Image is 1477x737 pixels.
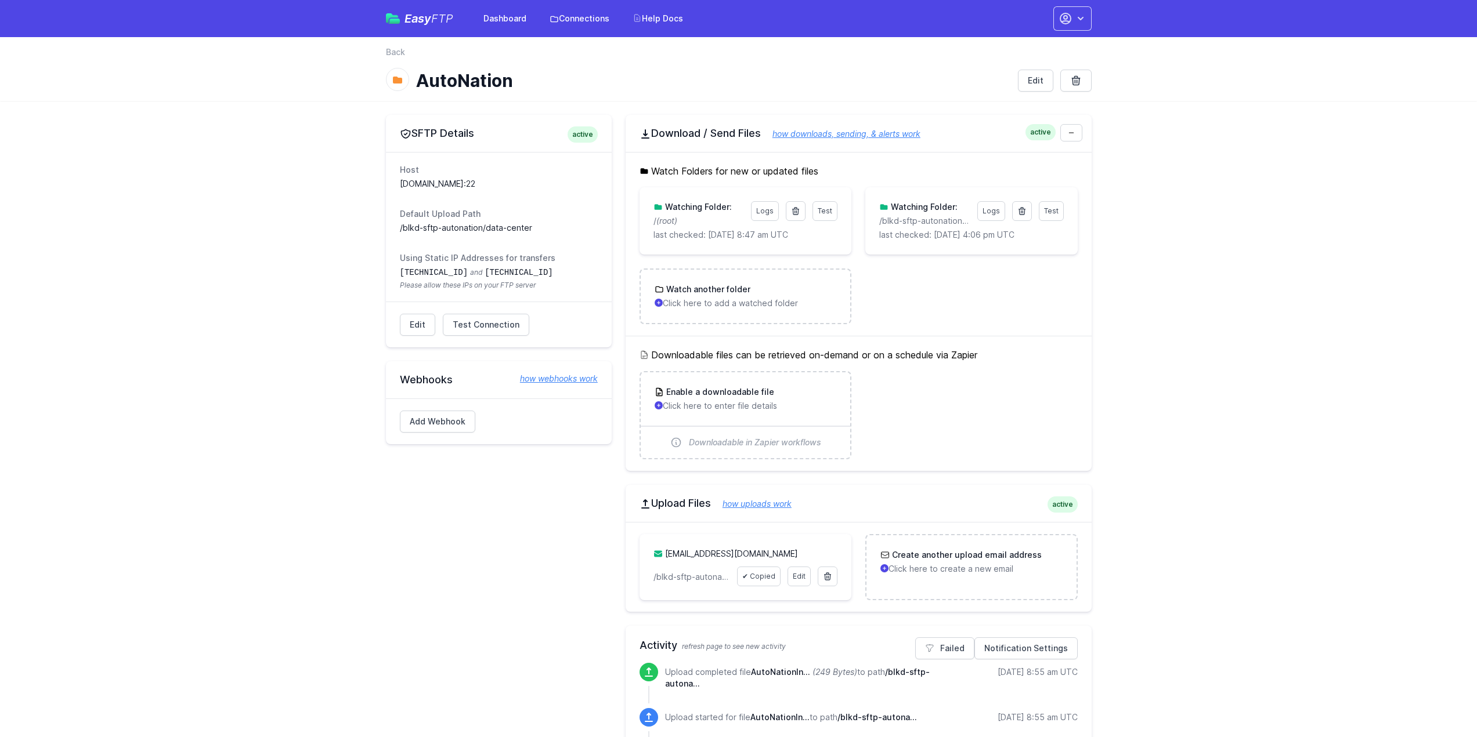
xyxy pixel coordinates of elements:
h3: Enable a downloadable file [664,386,774,398]
code: [TECHNICAL_ID] [485,268,553,277]
div: [DATE] 8:55 am UTC [998,666,1078,678]
span: active [568,126,598,143]
a: Test [1039,201,1064,221]
i: (249 Bytes) [812,667,857,677]
a: Dashboard [476,8,533,29]
a: how downloads, sending, & alerts work [761,129,920,139]
h2: SFTP Details [400,126,598,140]
a: [EMAIL_ADDRESS][DOMAIN_NAME] [665,549,798,558]
p: last checked: [DATE] 4:06 pm UTC [879,229,1063,241]
p: last checked: [DATE] 8:47 am UTC [653,229,837,241]
span: Easy [405,13,453,24]
nav: Breadcrumb [386,46,1092,65]
i: (root) [656,216,677,226]
span: AutoNationInput_Test12102025_1.csv [750,712,810,722]
span: Please allow these IPs on your FTP server [400,281,598,290]
a: Logs [977,201,1005,221]
h3: Watching Folder: [889,201,958,213]
a: Edit [788,567,811,586]
h2: Upload Files [640,496,1078,510]
a: how webhooks work [508,373,598,384]
dd: [DOMAIN_NAME]:22 [400,178,598,190]
code: [TECHNICAL_ID] [400,268,468,277]
span: refresh page to see new activity [682,642,786,651]
h2: Download / Send Files [640,126,1078,140]
h5: Watch Folders for new or updated files [640,164,1078,178]
h5: Downloadable files can be retrieved on-demand or on a schedule via Zapier [640,348,1078,362]
a: Add Webhook [400,411,475,433]
span: Test [818,206,832,215]
a: how uploads work [711,499,792,509]
a: Test [812,201,837,221]
a: Notification Settings [974,637,1078,659]
h2: Activity [640,637,1078,654]
p: /blkd-sftp-autonation/data-center [879,215,970,227]
p: /blkd-sftp-autonation/data-center [653,571,730,583]
a: Logs [751,201,779,221]
h3: Create another upload email address [890,549,1042,561]
span: /blkd-sftp-autonation/data-center [837,712,917,722]
a: Watch another folder Click here to add a watched folder [641,270,850,323]
div: [DATE] 8:55 am UTC [998,711,1078,723]
a: Back [386,46,405,58]
p: Upload started for file to path [665,711,917,723]
dt: Default Upload Path [400,208,598,220]
a: Enable a downloadable file Click here to enter file details Downloadable in Zapier workflows [641,372,850,458]
h3: Watching Folder: [663,201,732,213]
span: FTP [431,12,453,26]
iframe: Drift Widget Chat Controller [1419,679,1463,723]
span: and [470,268,482,277]
a: Failed [915,637,974,659]
span: active [1048,496,1078,513]
dt: Using Static IP Addresses for transfers [400,252,598,264]
h2: Webhooks [400,373,598,387]
img: easyftp_logo.png [386,13,400,24]
dt: Host [400,164,598,176]
p: Click here to create a new email [880,563,1062,575]
p: / [653,215,744,227]
p: Click here to enter file details [655,400,836,412]
span: Test [1044,206,1059,215]
a: Help Docs [626,8,690,29]
span: AutoNationInput_Test12102025_1.csv [751,667,810,677]
span: Test Connection [453,319,519,331]
a: Test Connection [443,314,529,336]
a: EasyFTP [386,13,453,24]
a: Create another upload email address Click here to create a new email [866,535,1076,589]
dd: /blkd-sftp-autonation/data-center [400,222,598,234]
h3: Watch another folder [664,284,750,295]
a: Edit [400,314,435,336]
p: Upload completed file to path [665,666,954,689]
a: Connections [543,8,616,29]
a: Edit [1018,70,1053,92]
span: active [1025,124,1056,140]
a: ✔ Copied [737,567,781,586]
p: Click here to add a watched folder [655,297,836,309]
h1: AutoNation [416,70,1009,91]
span: Downloadable in Zapier workflows [689,437,821,448]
